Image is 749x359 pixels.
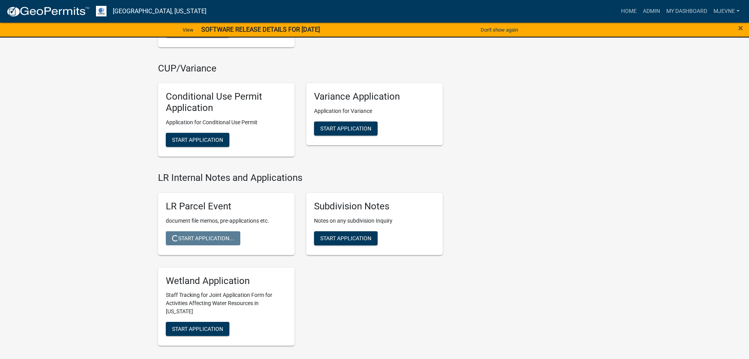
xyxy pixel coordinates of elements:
[314,121,378,136] button: Start Application
[201,26,320,33] strong: SOFTWARE RELEASE DETAILS FOR [DATE]
[320,125,371,132] span: Start Application
[320,235,371,241] span: Start Application
[166,91,287,114] h5: Conditional Use Permit Application
[314,201,435,212] h5: Subdivision Notes
[166,231,240,245] button: Start Application...
[166,322,229,336] button: Start Application
[314,217,435,225] p: Notes on any subdivision Inquiry
[179,23,197,36] a: View
[166,291,287,316] p: Staff Tracking for Joint Application Form for Activities Affecting Water Resources in [US_STATE]
[166,275,287,287] h5: Wetland Application
[640,4,663,19] a: Admin
[96,6,106,16] img: Otter Tail County, Minnesota
[618,4,640,19] a: Home
[314,231,378,245] button: Start Application
[158,172,443,184] h4: LR Internal Notes and Applications
[710,4,743,19] a: MJevne
[172,137,223,143] span: Start Application
[663,4,710,19] a: My Dashboard
[166,217,287,225] p: document file memos, pre-applications etc.
[158,63,443,74] h4: CUP/Variance
[166,201,287,212] h5: LR Parcel Event
[166,133,229,147] button: Start Application
[166,118,287,127] p: Application for Conditional Use Permit
[314,91,435,102] h5: Variance Application
[314,107,435,115] p: Application for Variance
[113,5,206,18] a: [GEOGRAPHIC_DATA], [US_STATE]
[738,23,743,34] span: ×
[172,235,234,241] span: Start Application...
[172,326,223,332] span: Start Application
[477,23,521,36] button: Don't show again
[738,23,743,33] button: Close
